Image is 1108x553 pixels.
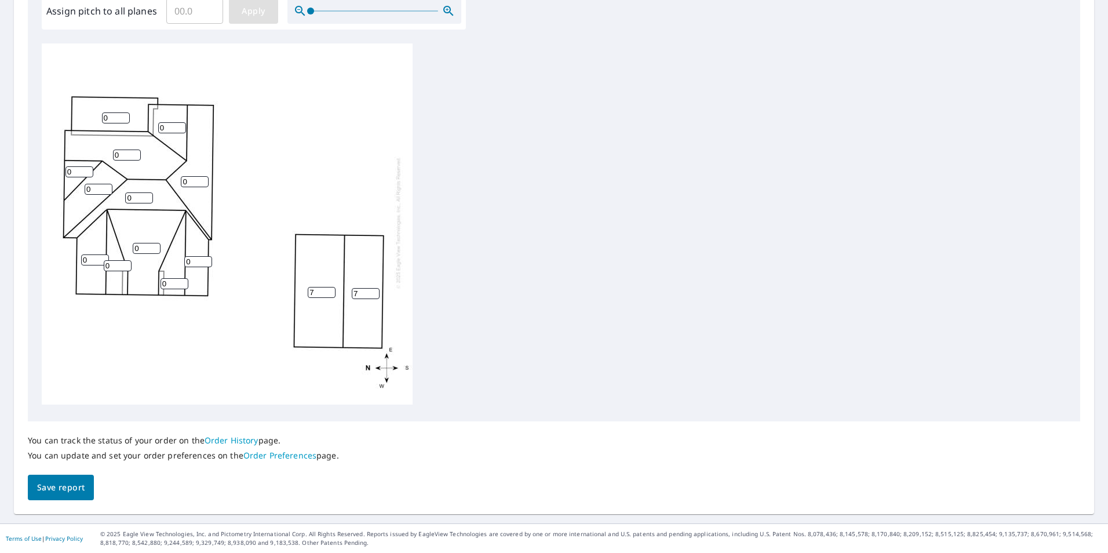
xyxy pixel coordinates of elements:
p: | [6,535,83,542]
p: © 2025 Eagle View Technologies, Inc. and Pictometry International Corp. All Rights Reserved. Repo... [100,530,1102,547]
a: Privacy Policy [45,534,83,543]
label: Assign pitch to all planes [46,4,157,18]
a: Terms of Use [6,534,42,543]
a: Order Preferences [243,450,316,461]
p: You can update and set your order preferences on the page. [28,450,339,461]
span: Apply [238,4,269,19]
button: Save report [28,475,94,501]
span: Save report [37,481,85,495]
a: Order History [205,435,258,446]
p: You can track the status of your order on the page. [28,435,339,446]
